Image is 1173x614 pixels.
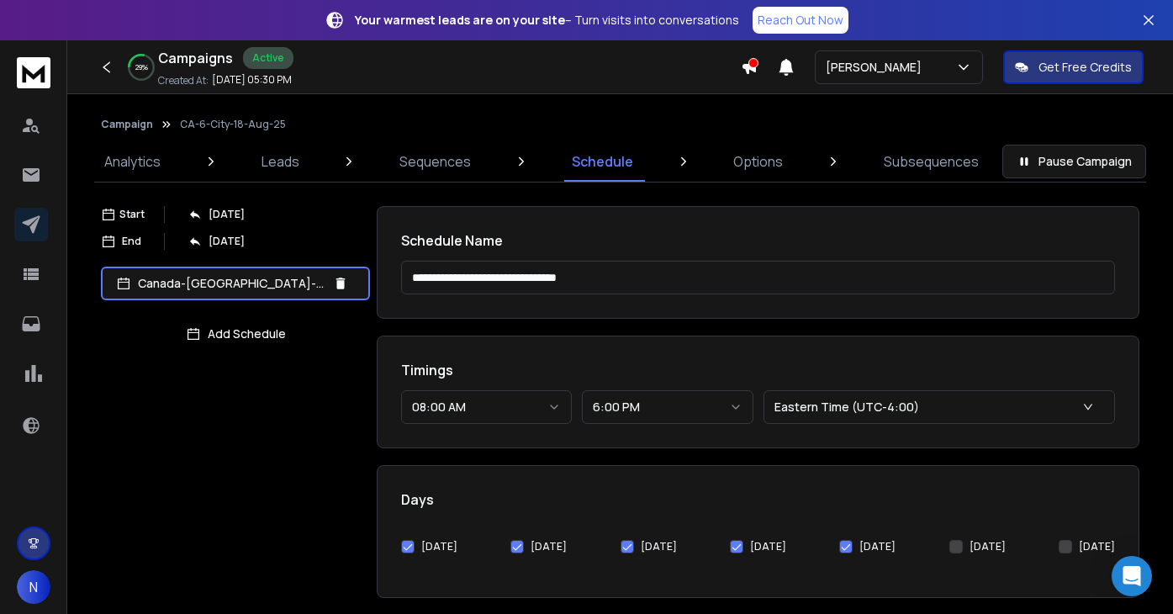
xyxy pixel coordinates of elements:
[1079,540,1115,553] label: [DATE]
[389,141,481,182] a: Sequences
[826,59,928,76] p: [PERSON_NAME]
[101,118,153,131] button: Campaign
[859,540,896,553] label: [DATE]
[119,208,145,221] p: Start
[582,390,753,424] button: 6:00 PM
[884,151,979,172] p: Subsequences
[874,141,989,182] a: Subsequences
[401,360,1115,380] h1: Timings
[17,57,50,88] img: logo
[104,151,161,172] p: Analytics
[750,540,786,553] label: [DATE]
[122,235,141,248] p: End
[17,570,50,604] button: N
[262,151,299,172] p: Leads
[758,12,843,29] p: Reach Out Now
[209,208,245,221] p: [DATE]
[401,230,1115,251] h1: Schedule Name
[1003,50,1144,84] button: Get Free Credits
[421,540,457,553] label: [DATE]
[138,275,326,292] p: Canada-[GEOGRAPHIC_DATA]-Eastern Time(UTC-4)
[135,62,148,72] p: 29 %
[101,317,370,351] button: Add Schedule
[572,151,633,172] p: Schedule
[1002,145,1146,178] button: Pause Campaign
[243,47,293,69] div: Active
[212,73,292,87] p: [DATE] 05:30 PM
[94,141,171,182] a: Analytics
[641,540,677,553] label: [DATE]
[399,151,471,172] p: Sequences
[733,151,783,172] p: Options
[180,118,286,131] p: CA-6-City-18-Aug-25
[401,390,572,424] button: 08:00 AM
[158,48,233,68] h1: Campaigns
[1112,556,1152,596] div: Open Intercom Messenger
[753,7,848,34] a: Reach Out Now
[355,12,739,29] p: – Turn visits into conversations
[562,141,643,182] a: Schedule
[209,235,245,248] p: [DATE]
[723,141,793,182] a: Options
[251,141,309,182] a: Leads
[355,12,565,28] strong: Your warmest leads are on your site
[774,399,926,416] p: Eastern Time (UTC-4:00)
[531,540,567,553] label: [DATE]
[970,540,1006,553] label: [DATE]
[1038,59,1132,76] p: Get Free Credits
[158,74,209,87] p: Created At:
[401,490,1115,510] h1: Days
